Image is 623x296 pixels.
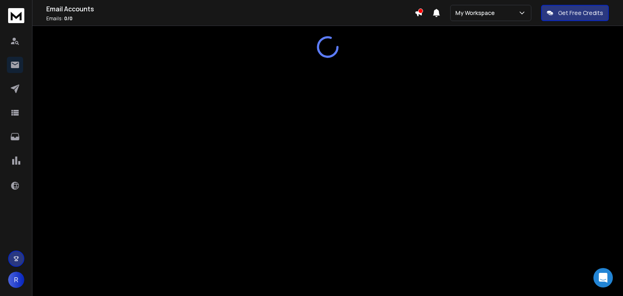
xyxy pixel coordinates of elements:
h1: Email Accounts [46,4,415,14]
p: Emails : [46,15,415,22]
p: My Workspace [455,9,498,17]
button: R [8,272,24,288]
button: Get Free Credits [541,5,609,21]
img: logo [8,8,24,23]
div: Open Intercom Messenger [593,268,613,287]
span: 0 / 0 [64,15,73,22]
p: Get Free Credits [558,9,603,17]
